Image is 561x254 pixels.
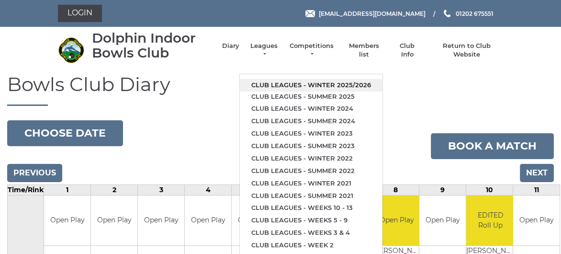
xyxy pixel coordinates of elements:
td: Open Play [91,196,137,246]
a: Club leagues - Winter 2025/2026 [240,79,382,92]
a: Club leagues - Winter 2021 [240,177,382,190]
td: EDITED Roll Up [466,196,515,246]
td: Open Play [44,196,90,246]
a: Club Info [393,42,421,59]
a: Club leagues - Summer 2021 [240,190,382,202]
input: Previous [7,164,62,182]
td: 3 [138,185,185,195]
span: [EMAIL_ADDRESS][DOMAIN_NAME] [319,10,426,17]
img: Email [305,10,315,17]
td: Time/Rink [8,185,44,195]
h1: Bowls Club Diary [7,74,554,106]
td: 11 [513,185,560,195]
a: Club leagues - Weeks 10 - 13 [240,202,382,214]
a: Club leagues - Winter 2023 [240,127,382,140]
a: Club leagues - Winter 2024 [240,103,382,115]
a: Club leagues - Winter 2022 [240,152,382,165]
a: Login [58,5,102,22]
a: Club leagues - Weeks 3 & 4 [240,227,382,239]
td: Open Play [419,196,466,246]
td: Open Play [232,196,278,246]
input: Next [520,164,554,182]
img: Dolphin Indoor Bowls Club [58,37,84,63]
a: Club leagues - Week 2 [240,239,382,252]
td: Open Play [185,196,231,246]
a: Members list [344,42,383,59]
span: 01202 675551 [456,10,494,17]
a: Email [EMAIL_ADDRESS][DOMAIN_NAME] [305,9,426,18]
td: 10 [466,185,513,195]
div: Dolphin Indoor Bowls Club [92,31,213,60]
a: Book a match [431,133,554,159]
a: Phone us 01202 675551 [442,9,494,18]
a: Club leagues - Summer 2023 [240,140,382,152]
img: Phone us [444,10,450,17]
a: Diary [222,42,239,50]
a: Club leagues - Summer 2022 [240,165,382,177]
td: Open Play [372,196,421,246]
td: 9 [419,185,466,195]
a: Club leagues - Summer 2025 [240,91,382,103]
a: Leagues [249,42,279,59]
td: Open Play [138,196,184,246]
a: Club leagues - Summer 2024 [240,115,382,127]
td: 1 [44,185,91,195]
a: Club leagues - Weeks 5 - 9 [240,214,382,227]
button: Choose date [7,120,123,146]
td: 5 [232,185,279,195]
td: 2 [91,185,138,195]
td: 8 [372,185,419,195]
td: 4 [185,185,232,195]
td: Open Play [513,196,560,246]
a: Competitions [289,42,335,59]
a: Return to Club Website [431,42,503,59]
